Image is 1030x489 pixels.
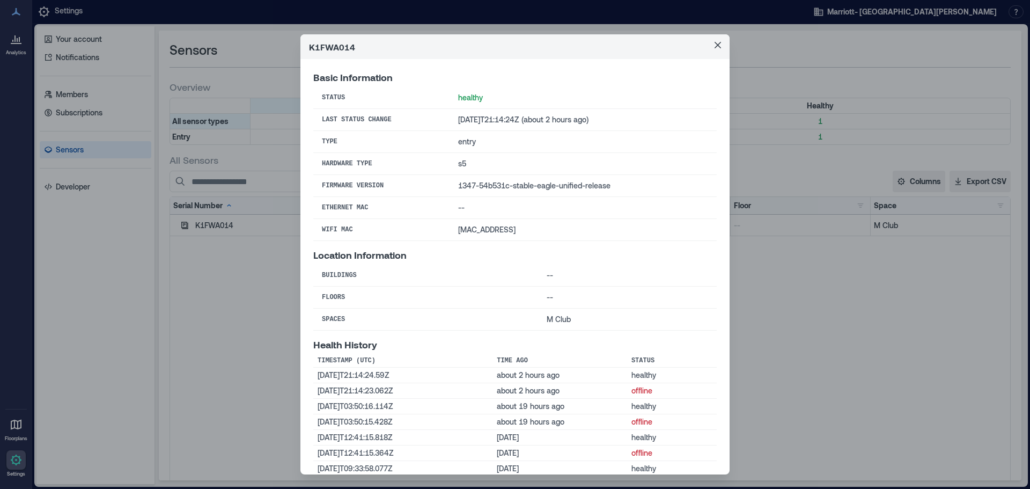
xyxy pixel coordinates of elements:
th: Type [313,131,450,153]
td: about 19 hours ago [492,414,627,430]
td: -- [538,287,717,309]
th: Hardware Type [313,153,450,175]
td: [MAC_ADDRESS] [450,219,717,241]
th: WiFi MAC [313,219,450,241]
button: Close [709,37,726,54]
td: [DATE]T03:50:15.428Z [313,414,492,430]
td: M Club [538,309,717,331]
td: [DATE] [492,446,627,461]
td: [DATE]T03:50:16.114Z [313,399,492,414]
td: healthy [627,399,717,414]
td: [DATE]T21:14:24.59Z [313,368,492,383]
td: about 19 hours ago [492,399,627,414]
td: offline [627,414,717,430]
p: Location Information [313,250,717,260]
th: Status [313,87,450,109]
td: healthy [627,461,717,477]
td: [DATE] [492,461,627,477]
th: Spaces [313,309,538,331]
td: about 2 hours ago [492,383,627,399]
p: Health History [313,339,717,350]
td: healthy [627,430,717,446]
td: [DATE]T21:14:24Z (about 2 hours ago) [450,109,717,131]
td: entry [450,131,717,153]
td: healthy [627,368,717,383]
td: -- [538,265,717,287]
p: Basic Information [313,72,717,83]
th: Ethernet MAC [313,197,450,219]
th: Time Ago [492,354,627,368]
td: 1347-54b531c-stable-eagle-unified-release [450,175,717,197]
td: [DATE]T09:33:58.077Z [313,461,492,477]
th: Floors [313,287,538,309]
th: Timestamp (UTC) [313,354,492,368]
td: [DATE]T21:14:23.062Z [313,383,492,399]
td: about 2 hours ago [492,368,627,383]
th: Last Status Change [313,109,450,131]
td: healthy [450,87,717,109]
td: offline [627,383,717,399]
td: s5 [450,153,717,175]
td: [DATE] [492,430,627,446]
td: offline [627,446,717,461]
td: -- [450,197,717,219]
th: Firmware Version [313,175,450,197]
th: Buildings [313,265,538,287]
td: [DATE]T12:41:15.364Z [313,446,492,461]
header: K1FWA014 [300,34,730,59]
th: Status [627,354,717,368]
td: [DATE]T12:41:15.818Z [313,430,492,446]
